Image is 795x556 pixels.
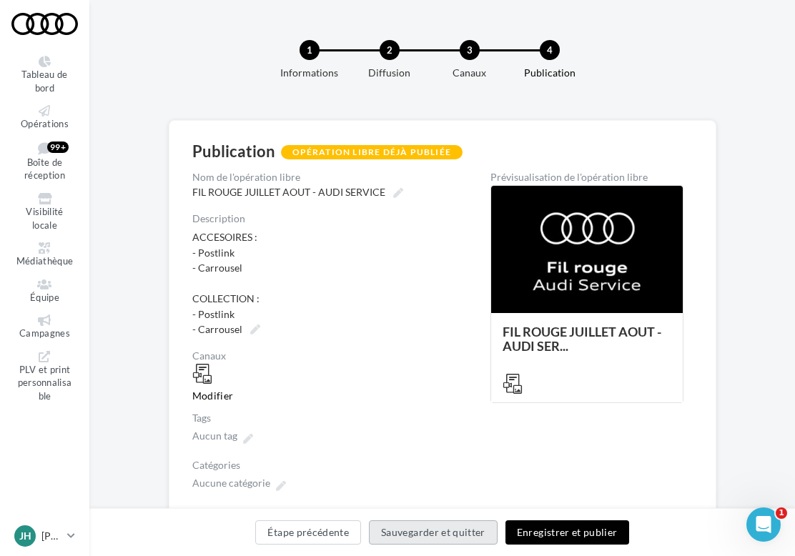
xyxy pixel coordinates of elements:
span: Campagnes [19,327,70,339]
a: Opérations [11,102,78,133]
span: 1 [776,507,787,519]
a: Boîte de réception 99+ [11,139,78,184]
span: FIL ROUGE JUILLET AOUT - AUDI SER... [503,324,661,354]
div: Diffusion [344,66,435,80]
span: FIL ROUGE JUILLET AOUT - AUDI SERVICE [192,186,385,198]
a: Campagnes [11,312,78,342]
label: Description [192,214,480,224]
div: Prévisualisation de l'opération libre [490,172,683,182]
span: Médiathèque [16,255,74,267]
a: Visibilité locale [11,190,78,234]
span: Équipe [30,292,59,303]
button: Sauvegarder et quitter [369,520,498,545]
div: 3 [460,40,480,60]
span: Tableau de bord [21,69,67,94]
div: Aucun tag [192,429,237,443]
div: Publication [504,66,596,80]
div: Aucune catégorie [192,476,270,490]
div: Informations [264,66,355,80]
a: Tableau de bord [11,53,78,96]
div: Canaux [192,351,480,361]
a: PLV et print personnalisable [11,348,78,405]
span: Boîte de réception [24,157,65,182]
p: [PERSON_NAME] [41,529,61,543]
span: ACCESOIRES : - Postlink - Carrousel COLLECTION : - Postlink - Carrousel [192,231,260,335]
div: Catégories [192,460,480,470]
button: Modifier [192,390,234,402]
div: 4 [540,40,560,60]
div: Nom de l'opération libre [192,172,480,182]
a: Équipe [11,276,78,307]
a: JH [PERSON_NAME] [11,522,78,550]
div: Publication [192,144,275,159]
iframe: Intercom live chat [746,507,781,542]
div: 1 [300,40,320,60]
button: Étape précédente [255,520,361,545]
span: PLV et print personnalisable [18,364,72,402]
div: Canaux [424,66,515,80]
button: Enregistrer et publier [505,520,629,545]
span: Opérations [21,118,69,129]
div: 2 [380,40,400,60]
div: Opération libre déjà publiée [281,145,463,159]
a: Médiathèque [11,239,78,270]
span: JH [19,529,31,543]
div: 99+ [47,142,69,153]
span: Visibilité locale [26,206,63,231]
div: Tags [192,413,480,423]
